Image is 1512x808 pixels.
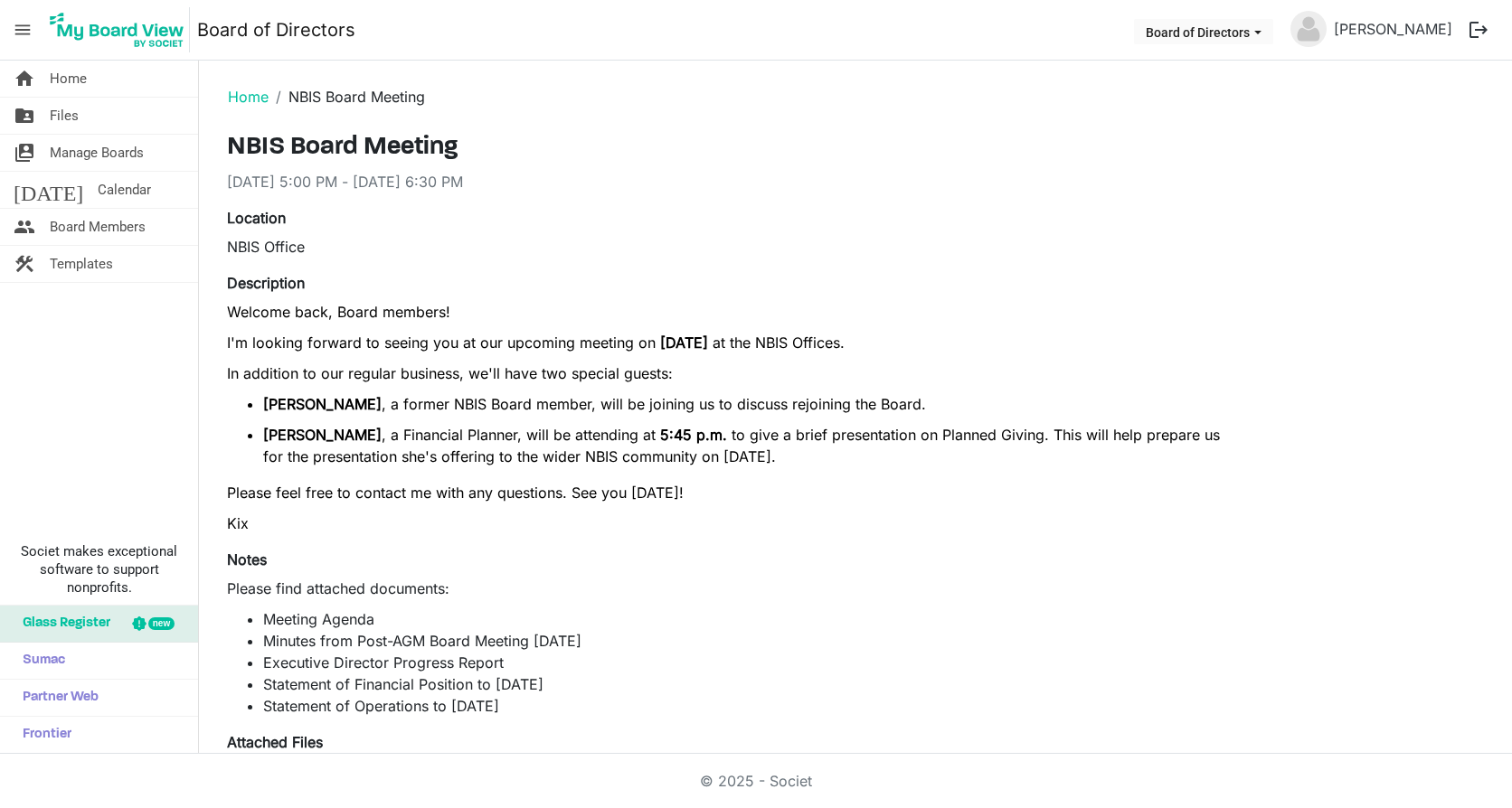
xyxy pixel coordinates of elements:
[14,135,35,171] span: switch_account
[8,542,190,597] span: Societ makes exceptional software to support nonprofits.
[263,630,1231,652] li: Minutes from Post-AGM Board Meeting [DATE]
[227,512,1231,534] p: Kix
[227,578,1231,599] p: Please find attached documents:
[50,135,144,171] span: Manage Boards
[227,272,305,294] label: Description
[263,393,1231,415] p: , a former NBIS Board member, will be joining us to discuss rejoining the Board.
[263,652,1231,673] li: Executive Director Progress Report
[50,209,146,245] span: Board Members
[50,246,113,282] span: Templates
[228,88,269,106] a: Home
[14,246,35,282] span: construction
[660,426,727,444] b: 5:45 p.m.
[44,7,197,52] a: My Board View Logo
[14,717,71,753] span: Frontier
[227,482,1231,503] p: Please feel free to contact me with any questions. See you [DATE]!
[263,426,382,444] b: [PERSON_NAME]
[1134,19,1273,44] button: Board of Directors dropdownbutton
[660,334,708,352] b: [DATE]
[227,549,267,570] label: Notes
[197,12,355,48] a: Board of Directors
[269,86,425,108] li: NBIS Board Meeting
[263,673,1231,695] li: Statement of Financial Position to [DATE]
[227,301,1231,323] p: Welcome back, Board members!
[263,424,1231,467] p: , a Financial Planner, will be attending at to give a brief presentation on Planned Giving. This ...
[700,772,812,790] a: © 2025 - Societ
[227,236,1231,258] div: NBIS Office
[227,207,286,229] label: Location
[14,643,65,679] span: Sumac
[44,7,190,52] img: My Board View Logo
[14,606,110,642] span: Glass Register
[14,209,35,245] span: people
[1327,11,1460,47] a: [PERSON_NAME]
[227,731,323,753] label: Attached Files
[263,695,1231,717] li: Statement of Operations to [DATE]
[263,395,382,413] b: [PERSON_NAME]
[14,98,35,134] span: folder_shared
[14,61,35,97] span: home
[227,362,1231,384] p: In addition to our regular business, we'll have two special guests:
[14,172,83,208] span: [DATE]
[148,617,175,630] div: new
[1460,11,1498,49] button: logout
[263,608,1231,630] li: Meeting Agenda
[227,171,1231,193] div: [DATE] 5:00 PM - [DATE] 6:30 PM
[227,332,1231,353] p: I'm looking forward to seeing you at our upcoming meeting on at the NBIS Offices.
[5,13,40,47] span: menu
[1290,11,1327,47] img: no-profile-picture.svg
[50,98,79,134] span: Files
[227,133,1231,164] h3: NBIS Board Meeting
[50,61,87,97] span: Home
[98,172,151,208] span: Calendar
[14,680,99,716] span: Partner Web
